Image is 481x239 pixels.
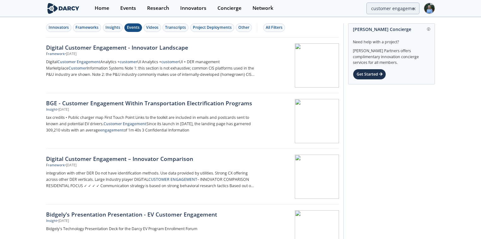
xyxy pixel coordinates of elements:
[46,43,255,52] div: Digital Customer Engagement - Innovator Landscape
[105,25,120,30] div: Insights
[46,23,71,32] button: Innovators
[73,23,101,32] button: Frameworks
[193,25,232,30] div: Project Deployments
[170,177,197,182] strong: ENGAGEMENT
[68,65,87,71] strong: Customer
[424,3,435,14] img: Profile
[46,226,255,232] p: Bidgely's Technology Presentation Deck for the Darcy EV Program Enrollment Forum
[104,121,122,126] strong: Customer
[46,170,255,189] p: integration with other DER Do not have identification methods. Use data provided by utilities. St...
[46,114,255,133] p: tax credits • Public charger map First Touch Point Links to the toolkit are included in emails an...
[252,6,273,11] div: Network
[190,23,234,32] button: Project Deployments
[123,121,146,126] strong: Engagement
[353,69,386,80] div: Get Started
[263,23,285,32] button: All Filters
[120,6,136,11] div: Events
[46,99,255,107] div: BGE - Customer Engagement Within Transportation Electrification Programs
[46,52,65,57] div: Framework
[103,23,123,32] button: Insights
[46,155,255,163] div: Digital Customer Engagement – Innovator Comparison
[46,93,339,149] a: BGE - Customer Engagement Within Transportation Electrification Programs Insight •[DATE] tax cred...
[353,35,430,45] div: Need help with a project?
[127,25,140,30] div: Events
[124,23,142,32] button: Events
[180,6,206,11] div: Innovators
[366,3,419,14] input: Advanced Search
[57,218,69,224] div: • [DATE]
[266,25,282,30] div: All Filters
[217,6,241,11] div: Concierge
[163,23,188,32] button: Transcripts
[353,45,430,66] div: [PERSON_NAME] Partners offers complimentary innovation concierge services for all members.
[49,25,69,30] div: Innovators
[46,38,339,93] a: Digital Customer Engagement - Innovator Landscape Framework •[DATE] DigitalCustomer EngagementAna...
[65,52,76,57] div: • [DATE]
[236,23,252,32] button: Other
[120,59,137,64] strong: customer
[46,210,255,218] div: Bidgely's Presentation Presentation - EV Customer Engagement
[46,107,57,112] div: Insight
[427,28,431,31] img: information.svg
[46,218,57,224] div: Insight
[46,163,65,168] div: Framework
[353,24,430,35] div: [PERSON_NAME] Concierge
[95,6,109,11] div: Home
[46,59,255,78] p: Digital Analytics + UI Analytics + UI + DER management Marketplace Information Systems Note 1: th...
[146,25,158,30] div: Videos
[148,177,169,182] strong: CUSTOMER
[75,25,98,30] div: Frameworks
[77,59,100,64] strong: Engagement
[65,163,76,168] div: • [DATE]
[144,23,161,32] button: Videos
[238,25,249,30] div: Other
[46,3,80,14] img: logo-wide.svg
[147,6,169,11] div: Research
[57,107,69,112] div: • [DATE]
[100,127,124,133] strong: engagement
[57,59,76,64] strong: Customer
[165,25,186,30] div: Transcripts
[161,59,179,64] strong: customer
[46,149,339,205] a: Digital Customer Engagement – Innovator Comparison Framework •[DATE] integration with other DER D...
